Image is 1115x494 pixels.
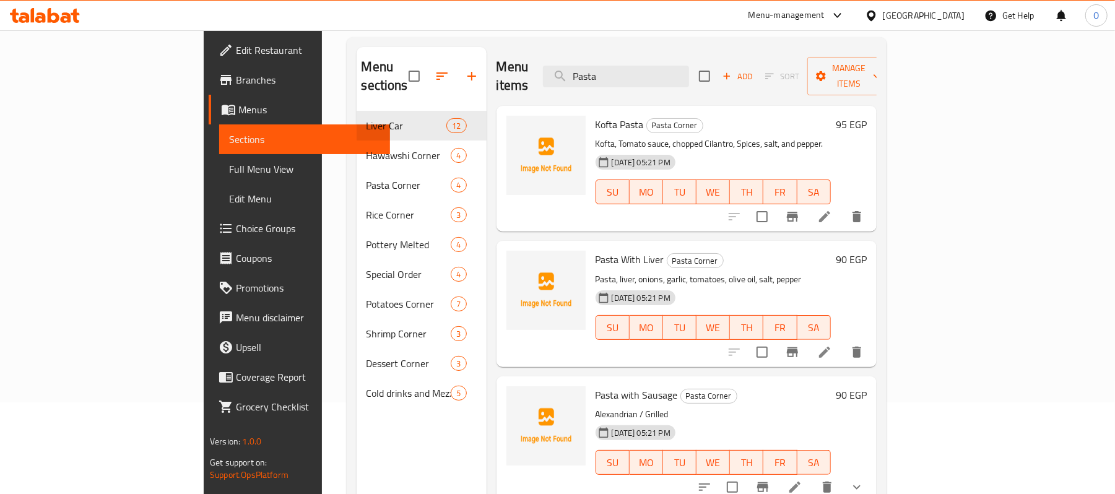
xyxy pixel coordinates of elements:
button: TH [730,180,763,204]
span: MO [635,454,658,472]
span: Shrimp Corner [367,326,451,341]
div: items [451,148,466,163]
p: Kofta, Tomato sauce, chopped Cilantro, Spices, salt, and pepper. [596,136,831,152]
span: TH [735,319,758,337]
button: WE [696,180,730,204]
span: 12 [447,120,466,132]
span: Pasta Corner [647,118,703,132]
a: Menus [209,95,390,124]
span: [DATE] 05:21 PM [607,292,675,304]
a: Full Menu View [219,154,390,184]
span: Liver Car [367,118,447,133]
div: items [451,207,466,222]
div: Special Order4 [357,259,487,289]
span: Coupons [236,251,380,266]
a: Grocery Checklist [209,392,390,422]
button: TU [663,450,696,475]
span: Full Menu View [229,162,380,176]
span: Kofta Pasta [596,115,644,134]
span: FR [768,319,792,337]
button: Add section [457,61,487,91]
span: Get support on: [210,454,267,470]
span: WE [701,319,725,337]
a: Edit Restaurant [209,35,390,65]
h2: Menu items [497,58,529,95]
span: TU [668,183,692,201]
button: delete [842,337,872,367]
span: 4 [451,150,466,162]
span: 3 [451,328,466,340]
span: [DATE] 05:21 PM [607,427,675,439]
span: Select to update [749,204,775,230]
div: Liver Car12 [357,111,487,141]
button: Add [718,67,757,86]
div: Shrimp Corner3 [357,319,487,349]
img: Pasta with Sausage [506,386,586,466]
span: TU [668,319,692,337]
span: MO [635,319,658,337]
button: SU [596,180,630,204]
div: Pottery Melted4 [357,230,487,259]
span: Version: [210,433,240,449]
span: Add [721,69,754,84]
span: 4 [451,269,466,280]
div: Pasta Corner [667,253,724,268]
span: Potatoes Corner [367,297,451,311]
img: Kofta Pasta [506,116,586,195]
span: 5 [451,388,466,399]
div: [GEOGRAPHIC_DATA] [883,9,965,22]
a: Edit Menu [219,184,390,214]
a: Support.OpsPlatform [210,467,289,483]
a: Coverage Report [209,362,390,392]
span: Pasta Corner [681,389,737,403]
span: 3 [451,358,466,370]
button: Manage items [807,57,890,95]
span: SU [601,319,625,337]
div: Menu-management [748,8,825,23]
a: Sections [219,124,390,154]
h6: 95 EGP [836,116,867,133]
div: Cold drinks and Mezze [367,386,451,401]
a: Choice Groups [209,214,390,243]
span: Menu disclaimer [236,310,380,325]
span: Select to update [749,339,775,365]
h6: 90 EGP [836,386,867,404]
span: SU [601,454,625,472]
span: Menus [238,102,380,117]
button: WE [696,315,730,340]
span: Pottery Melted [367,237,451,252]
button: SA [797,315,831,340]
button: MO [630,180,663,204]
span: Coverage Report [236,370,380,384]
div: Dessert Corner3 [357,349,487,378]
span: Hawawshi Corner [367,148,451,163]
button: Branch-specific-item [778,337,807,367]
span: Pasta with Sausage [596,386,678,404]
button: SA [797,450,831,475]
span: 4 [451,180,466,191]
div: Special Order [367,267,451,282]
span: Dessert Corner [367,356,451,371]
span: FR [768,183,792,201]
span: MO [635,183,658,201]
span: Manage items [817,61,880,92]
button: delete [842,202,872,232]
button: MO [630,450,663,475]
a: Coupons [209,243,390,273]
button: FR [763,315,797,340]
span: O [1093,9,1099,22]
span: Promotions [236,280,380,295]
span: Pasta Corner [367,178,451,193]
span: Edit Restaurant [236,43,380,58]
div: items [451,326,466,341]
div: Hawawshi Corner4 [357,141,487,170]
span: 4 [451,239,466,251]
span: Branches [236,72,380,87]
span: FR [768,454,792,472]
span: TU [668,454,692,472]
a: Edit menu item [817,209,832,224]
